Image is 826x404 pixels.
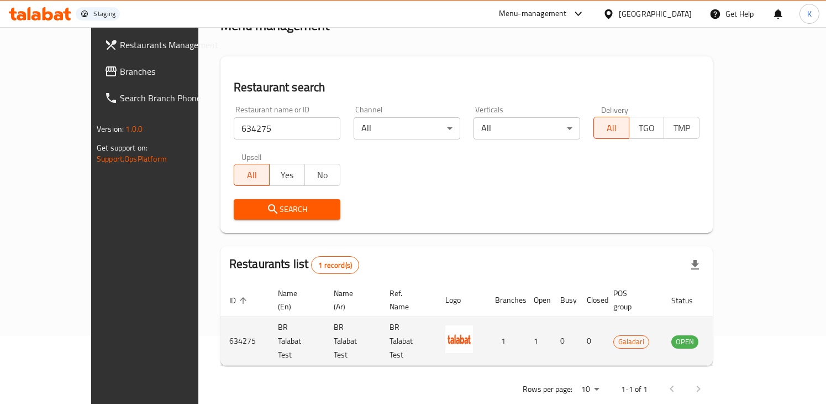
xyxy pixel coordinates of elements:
[486,283,525,317] th: Branches
[593,117,629,139] button: All
[120,65,220,78] span: Branches
[807,8,812,20] span: K
[274,167,301,183] span: Yes
[120,38,220,51] span: Restaurants Management
[125,122,143,136] span: 1.0.0
[241,153,262,160] label: Upsell
[234,117,340,139] input: Search for restaurant name or ID..
[578,283,604,317] th: Closed
[97,141,148,155] span: Get support on:
[243,203,332,216] span: Search
[551,317,578,366] td: 0
[682,252,708,278] div: Export file
[473,117,580,139] div: All
[381,317,436,366] td: BR Talabat Test
[97,122,124,136] span: Version:
[309,167,336,183] span: No
[621,382,648,396] p: 1-1 of 1
[278,287,312,313] span: Name (En)
[629,117,665,139] button: TGO
[578,317,604,366] td: 0
[486,317,525,366] td: 1
[311,256,359,274] div: Total records count
[229,256,359,274] h2: Restaurants list
[601,106,629,113] label: Delivery
[220,283,759,366] table: enhanced table
[97,152,167,166] a: Support.OpsPlatform
[96,58,229,85] a: Branches
[525,283,551,317] th: Open
[234,164,270,186] button: All
[220,317,269,366] td: 634275
[220,17,329,34] h2: Menu management
[269,317,325,366] td: BR Talabat Test
[525,317,551,366] td: 1
[390,287,423,313] span: Ref. Name
[234,79,700,96] h2: Restaurant search
[671,294,707,307] span: Status
[354,117,460,139] div: All
[551,283,578,317] th: Busy
[93,9,115,18] div: Staging
[96,32,229,58] a: Restaurants Management
[614,335,649,348] span: Galadari
[445,325,473,353] img: BR Talabat Test
[619,8,692,20] div: [GEOGRAPHIC_DATA]
[523,382,572,396] p: Rows per page:
[229,294,250,307] span: ID
[304,164,340,186] button: No
[671,335,698,348] span: OPEN
[664,117,699,139] button: TMP
[312,260,359,271] span: 1 record(s)
[436,283,486,317] th: Logo
[325,317,381,366] td: BR Talabat Test
[234,199,340,220] button: Search
[120,91,220,105] span: Search Branch Phone
[634,120,660,136] span: TGO
[334,287,367,313] span: Name (Ar)
[499,7,567,20] div: Menu-management
[669,120,695,136] span: TMP
[598,120,625,136] span: All
[613,287,649,313] span: POS group
[577,381,603,398] div: Rows per page:
[96,85,229,111] a: Search Branch Phone
[239,167,265,183] span: All
[269,164,305,186] button: Yes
